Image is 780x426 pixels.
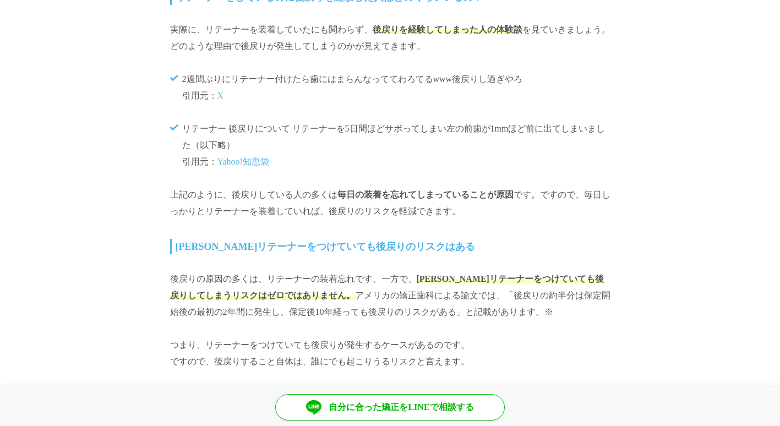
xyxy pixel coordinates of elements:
span: [PERSON_NAME]リテーナーをつけていても後戻りしてしまうリスクはゼロではありません。 [170,274,604,300]
p: 後戻りの原因の多くは、リテーナーの装着忘れです。一方で、 アメリカの矯正歯科による論文では、「後戻りの約半分は保定開始後の最初の2年間に発生し、保定後10年経っても後戻りのリスクがある」と記載が... [170,271,610,320]
p: 上記のように、後戻りしている人の多くは です。ですので、毎日しっかりとリテーナーを装着していれば、後戻りのリスクを軽減できます。 [170,187,610,220]
p: リテーナー 後戻りについて リテーナーを5日間ほどサボってしまい左の前歯が1mmほど前に出てしまいました（以下略） 引用元： [182,121,610,170]
p: 2週間ぶりにリテーナー付けたら歯にはまらんなっててわろてるwww後戻りし過ぎやろ 引用元： [182,71,610,104]
a: 自分に合った矯正をLINEで相談する [275,394,505,420]
span: 後戻りを経験してしまった人の体験談 [373,25,522,34]
a: Yahoo!知恵袋 [217,157,269,166]
p: つまり、リテーナーをつけていても後戻りが発生するケースがあるのです。 ですので、後戻りすること自体は、誰にでも起こりうるリスクと言えます。 [170,337,610,370]
p: 実際に、リテーナーを装着していたにも関わらず、 を見ていきましょう。どのような理由で後戻りが発生してしまうのかが見えてきます。 [170,21,610,54]
h3: [PERSON_NAME]リテーナーをつけていても後戻りのリスクはある [170,239,610,254]
strong: 毎日の装着を忘れてしまっていることが原因 [337,190,514,199]
a: X [217,91,224,100]
p: 参考文献： [170,386,610,403]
